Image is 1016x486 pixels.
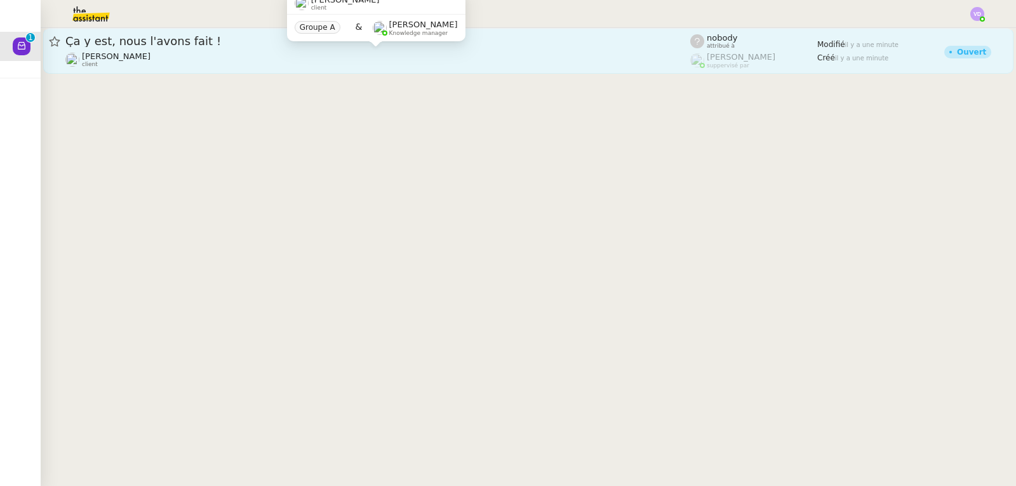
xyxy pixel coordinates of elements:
span: client [311,4,327,11]
span: Ça y est, nous l'avons fait ! [65,36,690,47]
app-user-label: attribué à [690,33,817,50]
app-user-label: suppervisé par [690,52,817,69]
app-user-detailed-label: client [65,51,690,68]
span: & [356,20,363,36]
span: il y a une minute [835,55,888,62]
nz-tag: Groupe A [295,21,340,34]
span: suppervisé par [707,62,749,69]
span: Modifié [817,40,845,49]
span: [PERSON_NAME] [82,51,150,61]
span: [PERSON_NAME] [389,20,458,29]
span: [PERSON_NAME] [707,52,775,62]
span: Créé [817,53,835,62]
img: users%2FyQfMwtYgTqhRP2YHWHmG2s2LYaD3%2Favatar%2Fprofile-pic.png [690,53,704,67]
span: attribué à [707,43,735,50]
img: users%2FnSvcPnZyQ0RA1JfSOxSfyelNlJs1%2Favatar%2Fp1050537-640x427.jpg [65,53,79,67]
img: users%2FyQfMwtYgTqhRP2YHWHmG2s2LYaD3%2Favatar%2Fprofile-pic.png [373,21,387,35]
span: Knowledge manager [389,30,448,37]
span: nobody [707,33,737,43]
span: il y a une minute [845,41,899,48]
p: 1 [28,33,33,44]
div: Ouvert [957,48,986,56]
span: client [82,61,98,68]
nz-badge-sup: 1 [26,33,35,42]
app-user-label: Knowledge manager [373,20,458,36]
img: svg [970,7,984,21]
